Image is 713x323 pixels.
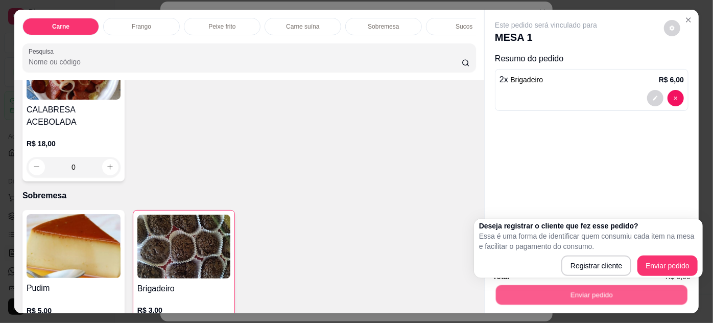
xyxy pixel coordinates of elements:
button: decrease-product-quantity [668,90,684,106]
p: Sobremesa [368,22,399,31]
input: Pesquisa [29,57,462,67]
span: Brigadeiro [510,76,543,84]
button: Registrar cliente [561,256,631,276]
p: Carne [52,22,69,31]
p: Sobremesa [22,190,476,202]
button: Close [680,12,697,28]
p: Carne suína [286,22,319,31]
h2: Deseja registrar o cliente que fez esse pedido? [479,221,698,231]
p: R$ 6,00 [659,75,684,85]
h4: Brigadeiro [137,283,230,295]
p: R$ 18,00 [27,139,121,149]
button: Enviar pedido [637,256,698,276]
p: R$ 3,00 [137,305,230,315]
p: Frango [132,22,151,31]
p: 2 x [500,74,543,86]
label: Pesquisa [29,47,57,56]
button: decrease-product-quantity [664,20,680,36]
img: product-image [27,214,121,278]
p: Sucos [456,22,472,31]
p: Este pedido será vinculado para [495,20,597,30]
h4: Pudim [27,282,121,294]
button: decrease-product-quantity [647,90,663,106]
p: Peixe frito [208,22,235,31]
p: R$ 5,00 [27,306,121,316]
p: MESA 1 [495,30,597,44]
p: Resumo do pedido [495,53,688,65]
p: Essa é uma forma de identificar quem consumiu cada item na mesa e facilitar o pagamento do consumo. [479,231,698,251]
h4: CALABRESA ACEBOLADA [27,104,121,128]
img: product-image [137,215,230,279]
button: Enviar pedido [496,285,687,305]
